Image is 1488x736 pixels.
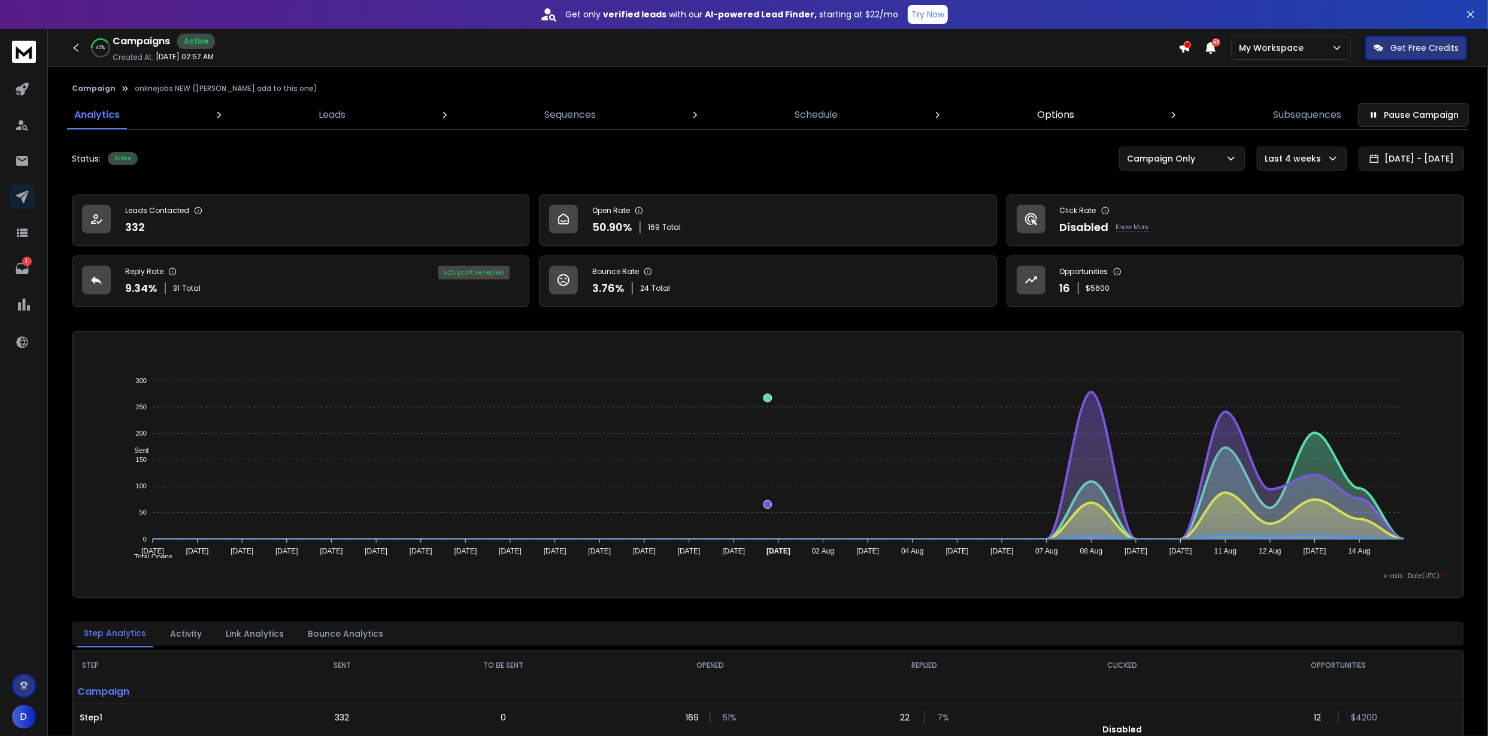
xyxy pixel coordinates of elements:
a: Leads Contacted332 [72,194,529,246]
p: x-axis : Date(UTC) [92,571,1444,580]
p: 50.90 % [592,219,632,236]
button: Activity [163,621,209,647]
tspan: 07 Aug [1036,547,1058,555]
tspan: [DATE] [544,547,566,555]
tspan: 11 Aug [1214,547,1237,555]
tspan: [DATE] [186,547,209,555]
p: $ 4200 [1351,711,1363,723]
button: Pause Campaign [1358,103,1469,127]
span: 50 [1212,38,1220,47]
tspan: [DATE] [275,547,298,555]
div: Active [177,34,215,49]
tspan: [DATE] [723,547,745,555]
p: Schedule [795,108,838,122]
tspan: 08 Aug [1080,547,1102,555]
th: TO BE SENT [404,651,604,680]
p: Click Rate [1060,206,1096,215]
p: 40 % [96,44,105,51]
p: Campaign Only [1127,153,1200,165]
tspan: 300 [136,377,147,384]
button: Try Now [908,5,948,24]
a: Click RateDisabledKnow More [1007,194,1464,246]
tspan: 14 Aug [1348,547,1371,555]
p: 3.76 % [592,280,625,297]
p: 51 % [723,711,735,723]
p: 332 [335,711,349,723]
p: Leads [319,108,346,122]
p: 7 % [937,711,949,723]
button: Bounce Analytics [301,621,390,647]
p: Campaign [72,680,280,704]
p: 12 [1314,711,1326,723]
p: $ 5600 [1086,284,1110,293]
tspan: [DATE] [454,547,477,555]
p: 22 [900,711,912,723]
a: Analytics [67,101,127,129]
p: 1 [22,257,32,266]
p: Know More [1116,223,1149,232]
span: 169 [648,223,660,232]
p: Options [1037,108,1074,122]
tspan: [DATE] [365,547,388,555]
tspan: [DATE] [499,547,522,555]
button: D [12,705,36,729]
th: OPPORTUNITIES [1213,651,1463,680]
tspan: [DATE] [1125,547,1148,555]
th: OPENED [604,651,817,680]
p: Subsequences [1273,108,1341,122]
a: Options [1030,101,1081,129]
h1: Campaigns [113,34,170,48]
p: Last 4 weeks [1265,153,1326,165]
tspan: [DATE] [946,547,969,555]
a: Subsequences [1266,101,1348,129]
p: Disabled [1060,219,1109,236]
tspan: [DATE] [678,547,701,555]
p: Sequences [544,108,596,122]
span: Total [662,223,681,232]
tspan: [DATE] [767,547,791,555]
p: 169 [686,711,698,723]
th: SENT [280,651,404,680]
p: [DATE] 02:57 AM [156,52,214,62]
tspan: 04 Aug [902,547,924,555]
button: Step Analytics [77,620,153,647]
p: 16 [1060,280,1071,297]
tspan: [DATE] [857,547,880,555]
p: My Workspace [1239,42,1308,54]
p: Open Rate [592,206,630,215]
p: Opportunities [1060,267,1108,276]
p: Bounce Rate [592,267,639,276]
tspan: 50 [140,509,147,516]
span: Total Opens [125,553,172,561]
span: Sent [125,446,149,455]
tspan: 100 [136,482,147,489]
span: Total [182,284,201,293]
strong: verified leads [603,8,666,20]
div: Active [108,152,138,165]
tspan: 0 [143,536,147,543]
span: 24 [640,284,649,293]
p: Analytics [74,108,120,122]
strong: AI-powered Lead Finder, [705,8,817,20]
a: Schedule [788,101,845,129]
p: 9.34 % [125,280,157,297]
button: Link Analytics [219,621,291,647]
tspan: [DATE] [231,547,254,555]
a: Opportunities16$5600 [1007,256,1464,307]
a: Leads [311,101,353,129]
img: logo [12,41,36,63]
tspan: [DATE] [141,547,164,555]
tspan: 12 Aug [1259,547,1281,555]
p: 332 [125,219,145,236]
tspan: [DATE] [320,547,343,555]
tspan: [DATE] [634,547,656,555]
tspan: 200 [136,430,147,437]
th: CLICKED [1031,651,1213,680]
tspan: [DATE] [1304,547,1326,555]
a: Bounce Rate3.76%24Total [539,256,996,307]
th: STEP [72,651,280,680]
th: REPLIED [817,651,1031,680]
a: Open Rate50.90%169Total [539,194,996,246]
